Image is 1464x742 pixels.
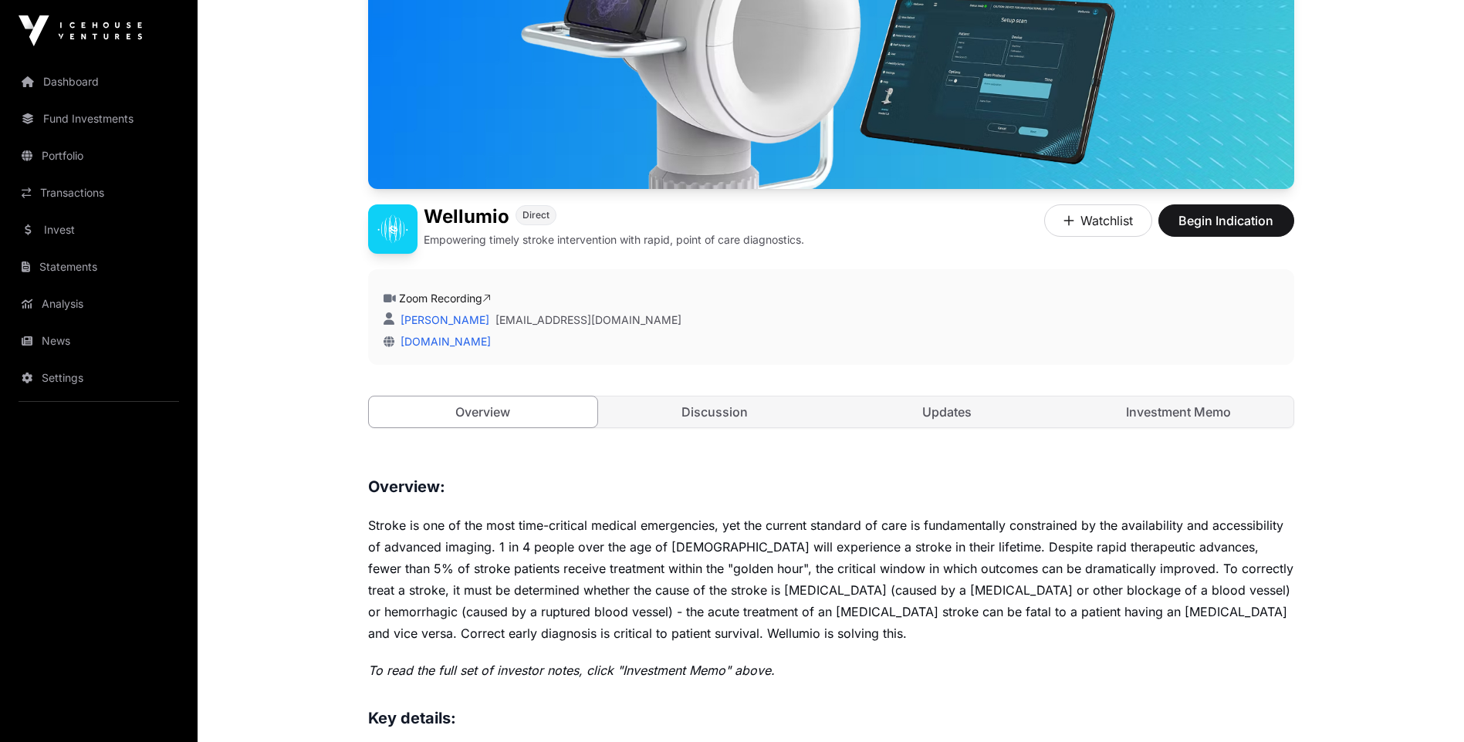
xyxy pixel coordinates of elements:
[12,250,185,284] a: Statements
[12,361,185,395] a: Settings
[1064,396,1293,427] a: Investment Memo
[368,474,1294,499] h3: Overview:
[19,15,142,46] img: Icehouse Ventures Logo
[12,65,185,99] a: Dashboard
[1044,204,1152,237] button: Watchlist
[1387,668,1464,742] iframe: Chat Widget
[399,292,491,305] a: Zoom Recording
[12,139,185,173] a: Portfolio
[368,396,599,428] a: Overview
[368,204,418,254] img: Wellumio
[368,706,1294,730] h3: Key details:
[1178,211,1275,230] span: Begin Indication
[424,232,804,248] p: Empowering timely stroke intervention with rapid, point of care diagnostics.
[1158,220,1294,235] a: Begin Indication
[394,335,491,348] a: [DOMAIN_NAME]
[368,514,1294,644] p: Stroke is one of the most time-critical medical emergencies, yet the current standard of care is ...
[397,313,489,326] a: [PERSON_NAME]
[600,396,830,427] a: Discussion
[12,102,185,136] a: Fund Investments
[12,213,185,247] a: Invest
[368,663,775,678] em: To read the full set of investor notes, click "Investment Memo" above.
[369,396,1293,427] nav: Tabs
[12,176,185,210] a: Transactions
[522,209,549,221] span: Direct
[1158,204,1294,237] button: Begin Indication
[12,287,185,321] a: Analysis
[424,204,509,229] h1: Wellumio
[12,324,185,358] a: News
[495,312,681,328] a: [EMAIL_ADDRESS][DOMAIN_NAME]
[833,396,1062,427] a: Updates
